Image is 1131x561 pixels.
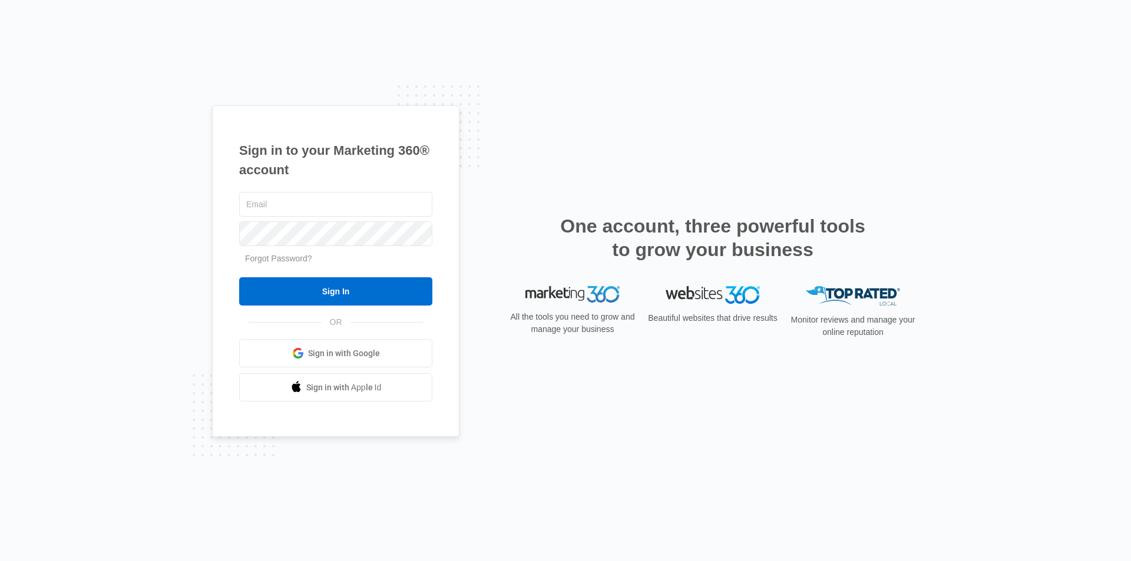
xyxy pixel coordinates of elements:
[557,214,869,261] h2: One account, three powerful tools to grow your business
[787,314,919,338] p: Monitor reviews and manage your online reputation
[666,286,760,303] img: Websites 360
[239,339,432,367] a: Sign in with Google
[647,312,779,324] p: Beautiful websites that drive results
[525,286,620,303] img: Marketing 360
[245,254,312,263] a: Forgot Password?
[239,141,432,180] h1: Sign in to your Marketing 360® account
[239,277,432,306] input: Sign In
[806,286,900,306] img: Top Rated Local
[239,192,432,217] input: Email
[308,347,380,360] span: Sign in with Google
[306,381,382,394] span: Sign in with Apple Id
[239,373,432,401] a: Sign in with Apple Id
[322,316,350,328] span: OR
[507,311,639,336] p: All the tools you need to grow and manage your business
